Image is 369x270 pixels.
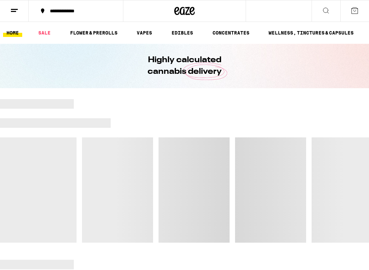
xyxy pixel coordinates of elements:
a: EDIBLES [168,29,196,37]
a: FLOWER & PREROLLS [67,29,121,37]
a: SALE [35,29,54,37]
h1: Highly calculated cannabis delivery [128,54,241,78]
a: VAPES [133,29,155,37]
a: CONCENTRATES [209,29,253,37]
a: HOME [3,29,22,37]
a: WELLNESS, TINCTURES & CAPSULES [265,29,357,37]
